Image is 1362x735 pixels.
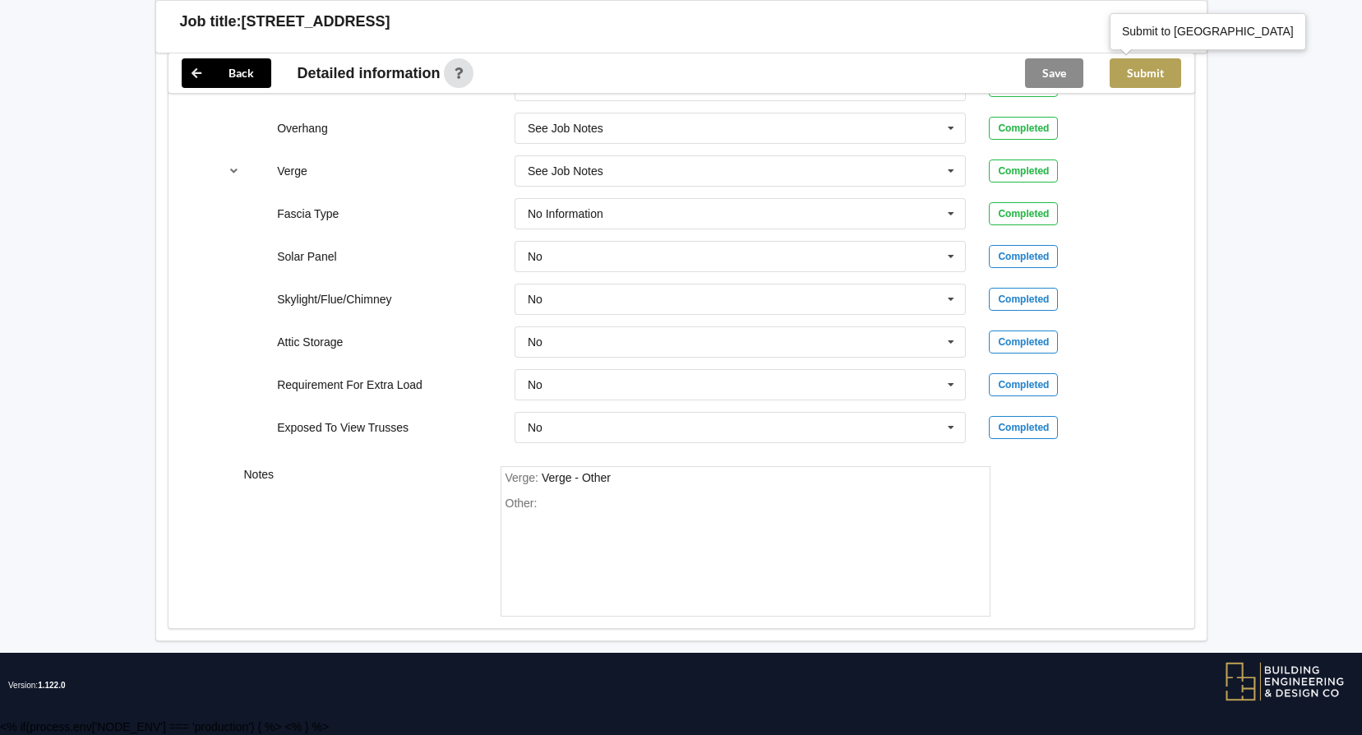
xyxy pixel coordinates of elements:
[277,164,307,178] label: Verge
[528,336,542,348] div: No
[528,294,542,305] div: No
[1110,58,1181,88] button: Submit
[1225,661,1346,702] img: BEDC logo
[528,122,603,134] div: See Job Notes
[233,466,489,617] div: Notes
[277,250,336,263] label: Solar Panel
[38,681,65,690] span: 1.122.0
[989,117,1058,140] div: Completed
[989,202,1058,225] div: Completed
[528,422,542,433] div: No
[277,122,327,135] label: Overhang
[989,159,1058,183] div: Completed
[277,207,339,220] label: Fascia Type
[180,12,242,31] h3: Job title:
[528,379,542,391] div: No
[277,293,391,306] label: Skylight/Flue/Chimney
[218,156,250,186] button: reference-toggle
[277,335,343,349] label: Attic Storage
[506,497,538,510] span: Other:
[528,165,603,177] div: See Job Notes
[542,471,611,484] div: Verge
[989,331,1058,354] div: Completed
[528,251,542,262] div: No
[182,58,271,88] button: Back
[989,373,1058,396] div: Completed
[528,208,603,220] div: No Information
[501,466,990,617] form: notes-field
[298,66,441,81] span: Detailed information
[989,245,1058,268] div: Completed
[8,653,66,719] span: Version:
[242,12,390,31] h3: [STREET_ADDRESS]
[989,416,1058,439] div: Completed
[277,421,409,434] label: Exposed To View Trusses
[1122,23,1294,39] div: Submit to [GEOGRAPHIC_DATA]
[506,471,542,484] span: Verge :
[277,378,422,391] label: Requirement For Extra Load
[989,288,1058,311] div: Completed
